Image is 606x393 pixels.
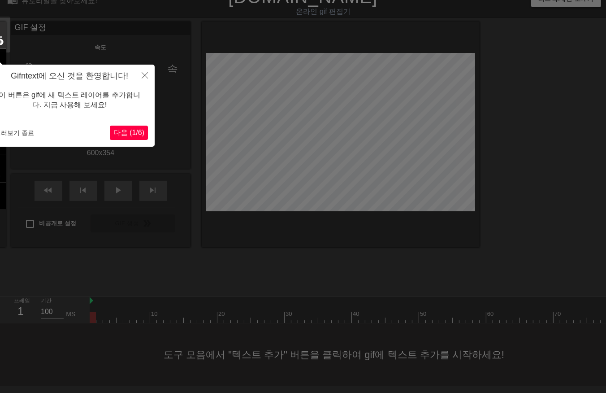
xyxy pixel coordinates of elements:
[110,126,148,140] button: 다음
[113,129,144,136] span: 다음 (1/6)
[135,65,155,85] button: 닫다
